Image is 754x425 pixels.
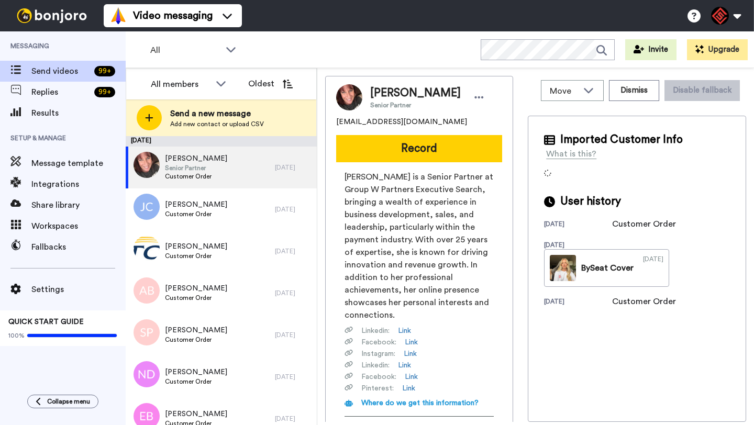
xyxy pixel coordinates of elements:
span: Results [31,107,126,119]
span: Workspaces [31,220,126,232]
span: Imported Customer Info [560,132,683,148]
span: Customer Order [165,172,227,181]
div: [DATE] [544,241,612,249]
span: [PERSON_NAME] [165,409,227,419]
span: Customer Order [165,377,227,386]
span: [EMAIL_ADDRESS][DOMAIN_NAME] [336,117,467,127]
button: Dismiss [609,80,659,101]
div: Customer Order [612,218,676,230]
button: Collapse menu [27,395,98,408]
a: Link [405,337,418,348]
a: Link [398,326,411,336]
button: Record [336,135,502,162]
img: vm-color.svg [110,7,127,24]
img: ab.png [134,277,160,304]
div: [DATE] [275,289,312,297]
img: sp.png [134,319,160,345]
span: Linkedin : [361,360,390,371]
span: [PERSON_NAME] [165,241,227,252]
span: Facebook : [361,337,396,348]
span: [PERSON_NAME] [370,85,461,101]
div: [DATE] [544,220,612,230]
span: Send videos [31,65,90,77]
span: Pinterest : [361,383,394,394]
img: jc.png [134,194,160,220]
span: Add new contact or upload CSV [170,120,264,128]
div: [DATE] [643,255,663,281]
span: Linkedin : [361,326,390,336]
span: [PERSON_NAME] [165,325,227,335]
img: Image of Julie Lindley [336,84,362,110]
img: 704f583d-8c5f-45ff-8624-ac45d62d9ff2-thumb.jpg [550,255,576,281]
span: Customer Order [165,294,227,302]
span: [PERSON_NAME] [165,153,227,164]
div: 99 + [94,87,115,97]
span: [PERSON_NAME] [165,367,227,377]
div: [DATE] [275,415,312,423]
span: Collapse menu [47,397,90,406]
span: [PERSON_NAME] is a Senior Partner at Group W Partners Executive Search, bringing a wealth of expe... [345,171,494,321]
span: Customer Order [165,335,227,344]
span: Message template [31,157,126,170]
div: 99 + [94,66,115,76]
span: Send a new message [170,107,264,120]
a: Link [404,349,417,359]
span: Where do we get this information? [361,399,479,407]
span: Video messaging [133,8,213,23]
span: 100% [8,331,25,340]
div: [DATE] [544,297,612,308]
span: Replies [31,86,90,98]
a: Link [402,383,415,394]
span: Senior Partner [370,101,461,109]
div: [DATE] [275,205,312,214]
span: Customer Order [165,252,227,260]
span: Facebook : [361,372,396,382]
span: QUICK START GUIDE [8,318,84,326]
span: [PERSON_NAME] [165,199,227,210]
div: Customer Order [612,295,676,308]
a: Link [398,360,411,371]
img: bj-logo-header-white.svg [13,8,91,23]
button: Invite [625,39,677,60]
img: d0d47735-571c-43f0-b3d4-408cda21f55f.jpg [134,236,160,262]
div: [DATE] [275,331,312,339]
div: [DATE] [126,136,317,147]
span: Settings [31,283,126,296]
div: What is this? [546,148,596,160]
span: [PERSON_NAME] [165,283,227,294]
span: Fallbacks [31,241,126,253]
span: User history [560,194,621,209]
div: [DATE] [275,163,312,172]
div: By Seat Cover [581,262,634,274]
img: nd.png [134,361,160,387]
button: Disable fallback [664,80,740,101]
a: Link [405,372,418,382]
div: [DATE] [275,247,312,255]
span: Customer Order [165,210,227,218]
img: 6b1e9a4c-057b-43aa-bf35-9d2258bfbc5b.jpg [134,152,160,178]
span: Instagram : [361,349,395,359]
a: BySeat Cover[DATE] [544,249,669,287]
div: [DATE] [275,373,312,381]
button: Upgrade [687,39,748,60]
span: Integrations [31,178,126,191]
span: Share library [31,199,126,211]
span: Move [550,85,578,97]
button: Oldest [240,73,301,94]
span: All [150,44,220,57]
span: Senior Partner [165,164,227,172]
div: All members [151,78,210,91]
